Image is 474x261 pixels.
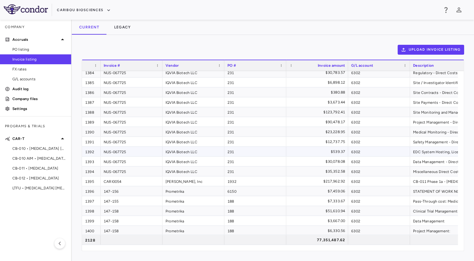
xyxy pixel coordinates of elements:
div: 6302 [348,216,410,225]
div: 6302 [348,78,410,87]
div: 6302 [348,68,410,77]
div: Prometrika [162,206,224,216]
div: IQVIA Biotech LLC [162,97,224,107]
span: FX rates [12,66,66,72]
span: Invoice # [104,63,120,68]
span: CB-011 • [MEDICAL_DATA] [12,166,66,171]
div: Regulatory - Direct Costs [410,68,472,77]
div: NUS-067725 [101,87,162,97]
div: Project Management - Direct Costs [410,117,472,127]
img: logo-full-SnFGN8VE.png [4,4,48,14]
div: 1398 [82,206,101,216]
div: Prometrika [162,196,224,206]
div: IQVIA Biotech LLC [162,157,224,166]
div: Prometrika [162,186,224,196]
div: Site Payments - Direct Costs [410,97,472,107]
div: 6302 [348,97,410,107]
div: 188 [224,206,286,216]
span: Vendor [166,63,179,68]
div: 6302 [348,186,410,196]
div: $51,610.94 [292,206,345,216]
div: 6302 [348,127,410,137]
div: Medical Monitoring - Direct Costs [410,127,472,137]
div: NUS-067725 [101,137,162,146]
div: 1390 [82,127,101,137]
div: 147-158 [101,206,162,216]
div: $6,898.12 [292,78,345,87]
div: $30,783.57 [292,68,345,78]
p: CAR-T [12,136,59,141]
div: 6302 [348,196,410,206]
div: 6302 [348,176,410,186]
div: 231 [224,78,286,87]
div: 231 [224,166,286,176]
div: 1391 [82,137,101,146]
div: $30,078.08 [292,157,345,166]
span: G/L account [351,63,373,68]
div: Site Contracts - Direct Costs [410,87,472,97]
p: Audit log [12,86,66,92]
div: $23,228.95 [292,127,345,137]
div: 1932 [224,176,286,186]
div: Safety Management - Direct Costs [410,137,472,146]
div: 1388 [82,107,101,117]
div: Clinical Trial Management [410,206,472,216]
span: Description [413,63,434,68]
div: 231 [224,107,286,117]
div: Miscellaneous Direct Costs [410,166,472,176]
p: Accruals [12,37,59,42]
div: 188 [224,216,286,225]
div: 231 [224,157,286,166]
span: CB-010 • [MEDICAL_DATA] [MEDICAL_DATA] [12,146,66,151]
div: 77,351,487.62 [292,235,345,245]
div: STATEMENT OF WORK NO. 2 for CB-012. Pass-Through cost: Medidata Solutions - invoice 1USA30156527 [410,186,472,196]
div: 2128 [82,235,101,245]
div: NUS-067725 [101,166,162,176]
div: $12,737.75 [292,137,345,147]
div: Prometrika [162,226,224,235]
div: $6,330.56 [292,226,345,236]
div: CB-011 Phase 1a - [MEDICAL_DATA] program (CO3) [410,176,472,186]
div: Project Management: [410,226,472,235]
div: IQVIA Biotech LLC [162,68,224,77]
div: NUS-067725 [101,147,162,156]
div: 6302 [348,206,410,216]
div: 6302 [348,137,410,146]
div: $217,962.92 [292,176,345,186]
div: 231 [224,127,286,137]
div: 147-158 [101,226,162,235]
div: NUS-067725 [101,157,162,166]
div: 1389 [82,117,101,127]
div: Site Monitoring and Management - Direct Costs [410,107,472,117]
button: Current [72,20,107,35]
div: 6302 [348,117,410,127]
div: IQVIA Biotech LLC [162,87,224,97]
span: CB-010 AIM • [MEDICAL_DATA] and Extrarenal [MEDICAL_DATA] [12,156,66,161]
div: 6302 [348,147,410,156]
div: $7,333.67 [292,196,345,206]
div: 1386 [82,87,101,97]
span: CB-012 • [MEDICAL_DATA] [12,175,66,181]
div: 6302 [348,157,410,166]
div: 1396 [82,186,101,196]
div: IQVIA Biotech LLC [162,127,224,137]
div: Data Management - Direct Costs [410,157,472,166]
div: IQVIA Biotech LLC [162,117,224,127]
div: IQVIA Biotech LLC [162,147,224,156]
div: 6302 [348,166,410,176]
div: 1399 [82,216,101,225]
span: Invoice amount [318,63,345,68]
div: 231 [224,87,286,97]
div: 1385 [82,78,101,87]
button: Legacy [107,20,139,35]
span: G/L accounts [12,76,66,82]
div: [PERSON_NAME], Inc [162,176,224,186]
p: Settings [12,106,66,112]
div: Site / Investigator Identification - Direct Costs [410,78,472,87]
div: $35,352.58 [292,166,345,176]
div: 147-158 [101,216,162,225]
span: LTFU • [MEDICAL_DATA] [MEDICAL_DATA] [12,185,66,191]
div: 231 [224,68,286,77]
div: Prometrika [162,216,224,225]
p: Company files [12,96,66,102]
